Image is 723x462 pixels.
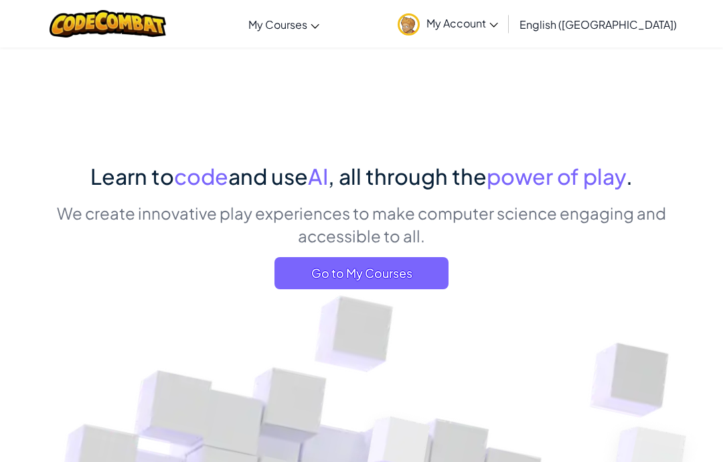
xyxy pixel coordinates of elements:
a: English ([GEOGRAPHIC_DATA]) [513,6,684,42]
span: . [626,163,633,189]
span: My Account [426,16,498,30]
span: , all through the [328,163,487,189]
span: and use [228,163,308,189]
p: We create innovative play experiences to make computer science engaging and accessible to all. [47,202,676,247]
img: avatar [398,13,420,35]
img: CodeCombat logo [50,10,167,37]
a: My Account [391,3,505,45]
span: power of play [487,163,626,189]
span: English ([GEOGRAPHIC_DATA]) [519,17,677,31]
span: AI [308,163,328,189]
a: Go to My Courses [274,257,449,289]
span: Learn to [90,163,174,189]
span: code [174,163,228,189]
a: My Courses [242,6,326,42]
span: My Courses [248,17,307,31]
